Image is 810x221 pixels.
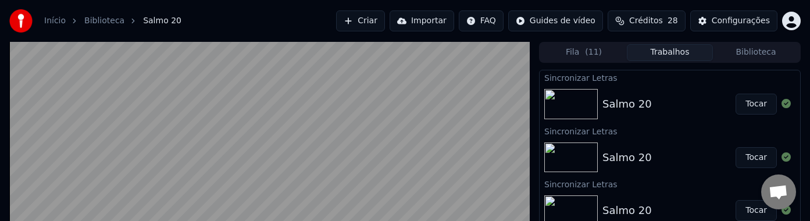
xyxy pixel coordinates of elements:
span: Salmo 20 [143,15,181,27]
div: Configurações [712,15,770,27]
span: 28 [668,15,678,27]
button: Configurações [690,10,777,31]
div: Salmo 20 [602,96,652,112]
a: Início [44,15,66,27]
button: Tocar [736,200,777,221]
a: Biblioteca [84,15,124,27]
button: FAQ [459,10,504,31]
button: Tocar [736,94,777,115]
div: Sincronizar Letras [540,70,800,84]
a: Open chat [761,174,796,209]
span: Créditos [629,15,663,27]
button: Tocar [736,147,777,168]
div: Salmo 20 [602,202,652,219]
nav: breadcrumb [44,15,181,27]
div: Sincronizar Letras [540,124,800,138]
button: Importar [390,10,454,31]
button: Guides de vídeo [508,10,603,31]
div: Sincronizar Letras [540,177,800,191]
button: Fila [541,44,627,61]
span: ( 11 ) [585,47,602,58]
div: Salmo 20 [602,149,652,166]
button: Trabalhos [627,44,713,61]
button: Criar [336,10,385,31]
img: youka [9,9,33,33]
button: Créditos28 [608,10,686,31]
button: Biblioteca [713,44,799,61]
